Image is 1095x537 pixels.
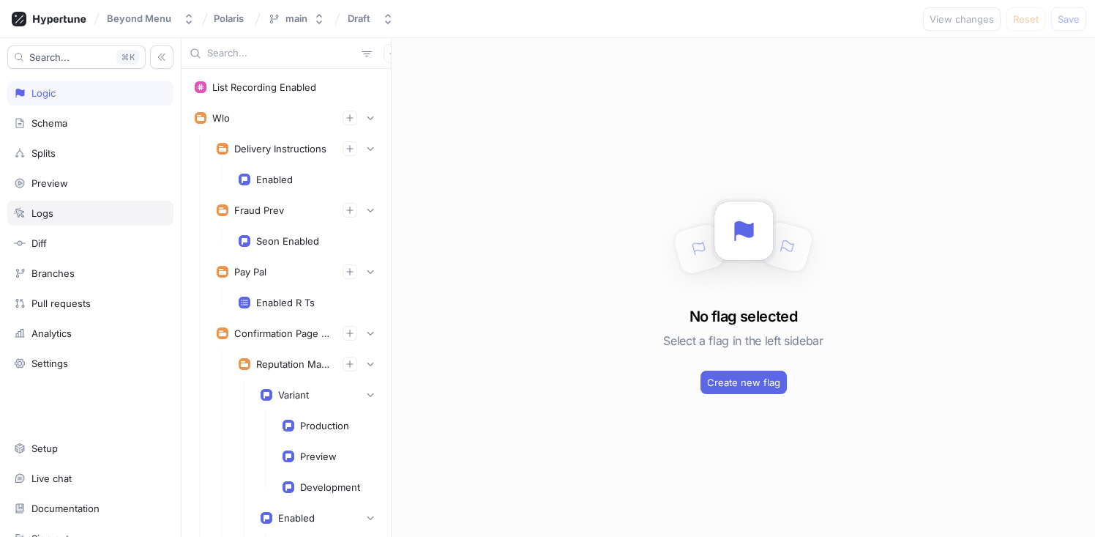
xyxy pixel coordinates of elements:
[31,147,56,159] div: Splits
[285,12,307,25] div: main
[278,512,315,524] div: Enabled
[31,267,75,279] div: Branches
[256,174,293,185] div: Enabled
[923,7,1001,31] button: View changes
[700,371,787,394] button: Create new flag
[278,389,309,401] div: Variant
[31,177,68,189] div: Preview
[7,496,173,521] a: Documentation
[234,327,331,339] div: Confirmation Page Experiments
[1058,15,1080,23] span: Save
[689,305,797,327] h3: No flag selected
[262,7,331,31] button: main
[212,112,230,124] div: Wlo
[116,50,139,64] div: K
[234,143,326,155] div: Delivery Instructions
[300,481,360,493] div: Development
[930,15,994,23] span: View changes
[342,7,400,31] button: Draft
[31,358,68,369] div: Settings
[101,7,201,31] button: Beyond Menu
[663,327,823,354] h5: Select a flag in the left sidebar
[29,53,70,62] span: Search...
[31,117,67,129] div: Schema
[31,87,56,99] div: Logic
[31,442,58,454] div: Setup
[1051,7,1086,31] button: Save
[234,266,266,278] div: Pay Pal
[348,12,370,25] div: Draft
[31,297,91,309] div: Pull requests
[31,207,53,219] div: Logs
[31,237,47,249] div: Diff
[214,13,244,23] span: Polaris
[107,12,171,25] div: Beyond Menu
[207,46,356,61] input: Search...
[31,503,100,514] div: Documentation
[256,235,319,247] div: Seon Enabled
[31,327,72,339] div: Analytics
[256,297,315,308] div: Enabled R Ts
[256,358,331,370] div: Reputation Management
[707,378,780,387] span: Create new flag
[300,420,349,432] div: Production
[1006,7,1045,31] button: Reset
[31,473,72,484] div: Live chat
[1013,15,1039,23] span: Reset
[212,81,316,93] div: List Recording Enabled
[300,451,337,462] div: Preview
[234,204,284,216] div: Fraud Prev
[7,45,146,69] button: Search...K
